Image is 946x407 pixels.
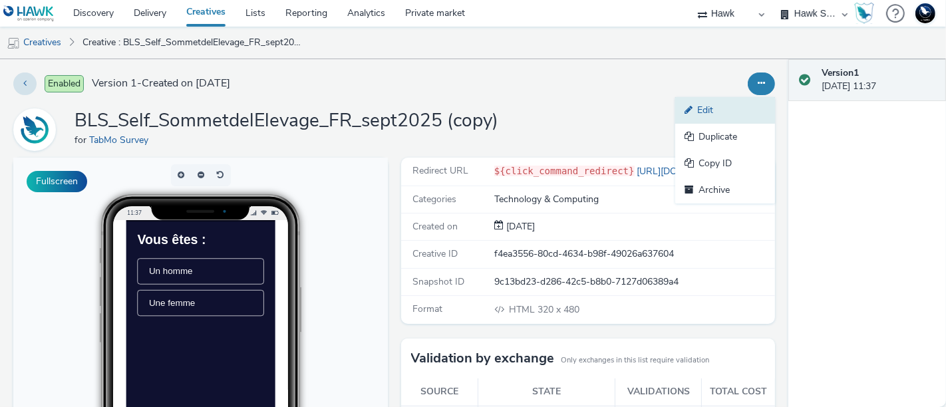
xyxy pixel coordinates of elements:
[413,164,469,177] span: Redirect URL
[263,275,358,291] li: Smartphone
[854,3,879,24] a: Hawk Academy
[263,291,358,307] li: Desktop
[494,193,774,206] div: Technology & Computing
[92,76,230,91] span: Version 1 - Created on [DATE]
[3,5,55,22] img: undefined Logo
[494,166,635,176] code: ${click_command_redirect}
[33,111,98,125] span: Une femme
[478,378,615,406] th: State
[281,295,311,303] span: Desktop
[75,108,498,134] h1: BLS_Self_SommetdelElevage_FR_sept2025 (copy)
[675,150,775,177] a: Copy ID
[413,220,458,233] span: Created on
[281,279,325,287] span: Smartphone
[80,286,133,303] img: hawk surveys logo
[509,303,538,316] span: HTML
[494,275,774,289] div: 9c13bd23-d286-42c5-b8b0-7127d06389a4
[494,247,774,261] div: f4ea3556-80cd-4634-b98f-49026a637604
[263,307,358,323] li: QR Code
[504,220,535,233] span: [DATE]
[504,220,535,233] div: Creation 11 September 2025, 11:37
[114,51,128,59] span: 11:37
[401,378,478,406] th: Source
[27,171,87,192] button: Fullscreen
[76,27,313,59] a: Creative : BLS_Self_SommetdelElevage_FR_sept2025 (copy)
[413,247,458,260] span: Creative ID
[411,348,555,368] h3: Validation by exchange
[615,378,702,406] th: Validations
[45,75,84,92] span: Enabled
[413,303,443,315] span: Format
[13,123,61,136] a: TabMo Survey
[413,193,457,205] span: Categories
[7,37,20,50] img: mobile
[413,275,465,288] span: Snapshot ID
[281,311,313,319] span: QR Code
[675,177,775,203] a: Archive
[702,378,775,406] th: Total cost
[915,3,935,23] img: Support Hawk
[635,165,741,178] a: [URL][DOMAIN_NAME]
[33,66,95,80] span: Un homme
[89,134,154,146] a: TabMo Survey
[508,303,579,316] span: 320 x 480
[75,134,89,146] span: for
[561,355,710,366] small: Only exchanges in this list require validation
[822,67,859,79] strong: Version 1
[675,97,775,124] a: Edit
[16,18,197,39] h1: Vous êtes :
[15,110,54,149] img: TabMo Survey
[675,124,775,150] a: Duplicate
[822,67,935,94] div: [DATE] 11:37
[854,3,874,24] img: Hawk Academy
